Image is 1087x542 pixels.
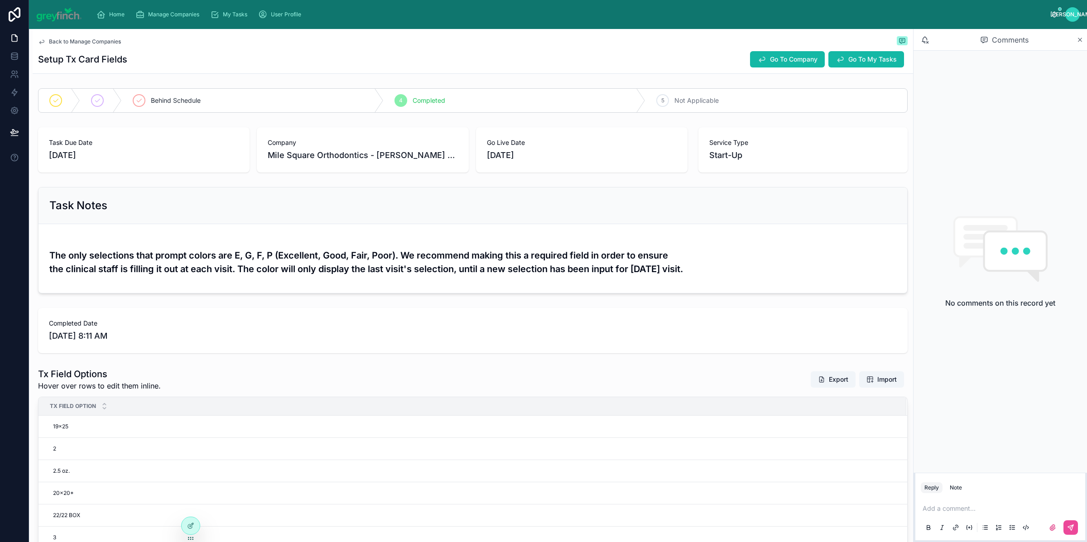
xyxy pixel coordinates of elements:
span: Go To My Tasks [848,55,897,64]
h1: Tx Field Options [38,368,161,380]
span: 19x25 [53,423,68,430]
a: User Profile [255,6,308,23]
h1: Setup Tx Card Fields [38,53,127,66]
span: Task Due Date [49,138,239,147]
a: My Tasks [207,6,254,23]
button: Go To Company [750,51,825,67]
div: Note [950,484,962,491]
button: Import [859,371,904,388]
span: 5 [661,97,664,104]
span: Not Applicable [674,96,719,105]
span: Mile Square Orthodontics - [PERSON_NAME] DDS PA [268,149,457,162]
span: Company [268,138,457,147]
span: Service Type [709,138,897,147]
img: App logo [36,7,82,22]
span: 4 [399,97,403,104]
span: [DATE] [49,149,239,162]
a: Manage Companies [133,6,206,23]
a: Home [94,6,131,23]
span: 2.5 oz. [53,467,70,475]
span: Go To Company [770,55,818,64]
span: User Profile [271,11,301,18]
span: Behind Schedule [151,96,201,105]
span: Hover over rows to edit them inline. [38,380,161,391]
span: Home [109,11,125,18]
button: Reply [921,482,943,493]
span: 22/22 BOX [53,512,80,519]
h2: No comments on this record yet [945,297,1055,308]
span: 20x20* [53,489,74,497]
h2: Task Notes [49,198,107,213]
span: Go Live Date [487,138,677,147]
span: Tx Field Option [50,403,96,410]
span: 3 [53,534,56,541]
span: Import [877,375,897,384]
h3: The only selections that prompt colors are E, G, F, P (Excellent, Good, Fair, Poor). We recommend... [49,249,896,276]
button: Go To My Tasks [828,51,904,67]
span: Completed Date [49,319,897,328]
span: My Tasks [223,11,247,18]
span: Manage Companies [148,11,199,18]
span: Comments [992,34,1029,45]
a: Back to Manage Companies [38,38,121,45]
span: [DATE] [487,149,677,162]
span: Start-Up [709,149,742,162]
button: Note [946,482,966,493]
span: Completed [413,96,445,105]
span: [DATE] 8:11 AM [49,330,897,342]
button: Export [811,371,856,388]
span: 2 [53,445,56,452]
span: Back to Manage Companies [49,38,121,45]
div: scrollable content [89,5,1051,24]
